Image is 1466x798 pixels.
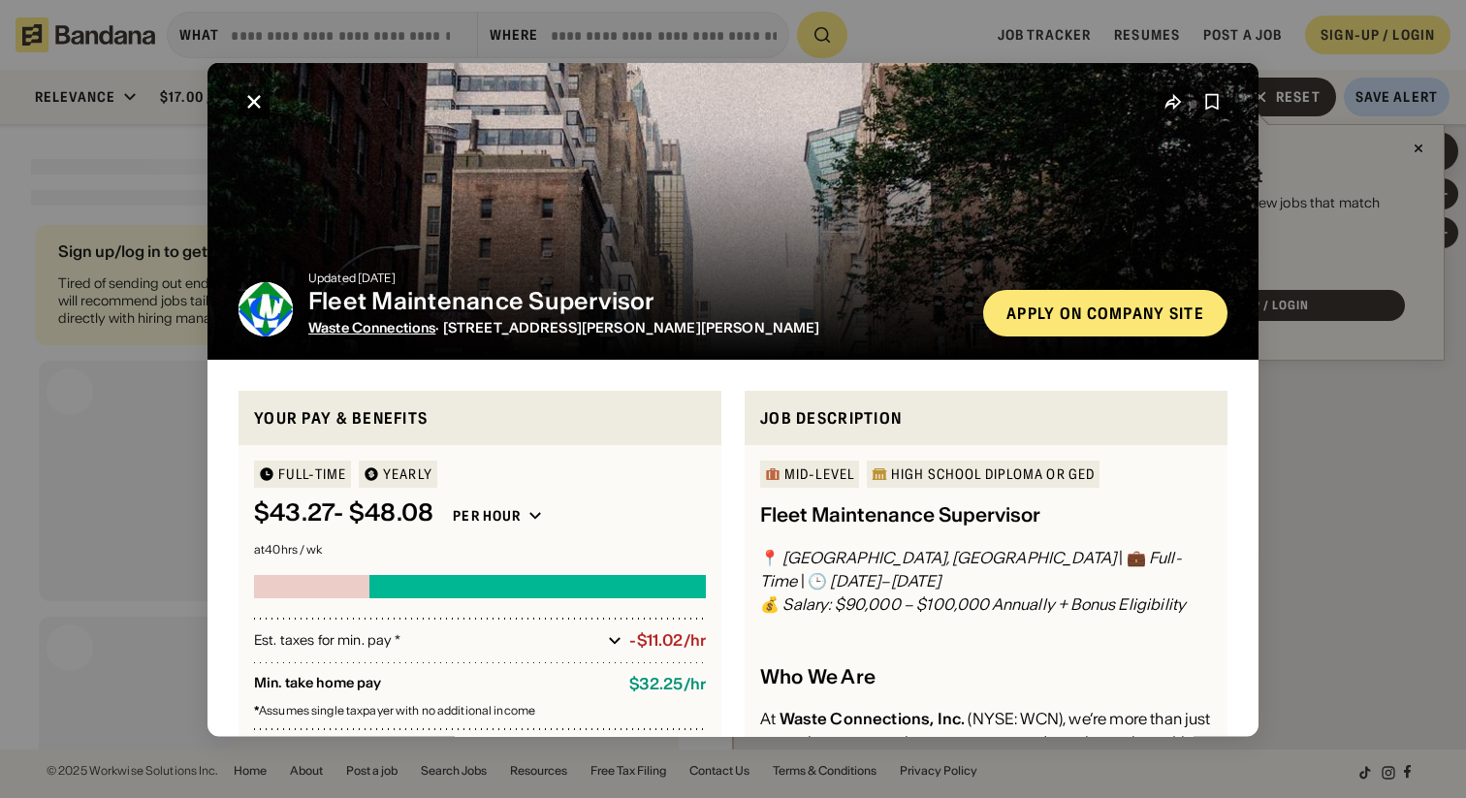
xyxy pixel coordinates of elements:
a: Waste Connections [308,318,435,335]
b: Fleet Maintenance Supervisor [760,502,1040,527]
div: Apply on company site [1006,304,1204,320]
div: 📍 | 💼 | 🕒 💰 [760,546,1212,616]
img: Waste Connections logo [239,281,293,335]
div: -$11.02/hr [629,631,706,650]
div: at 40 hrs / wk [254,544,706,556]
div: Full-time [278,467,346,481]
div: $ 32.25 / hr [629,675,706,693]
div: · [STREET_ADDRESS][PERSON_NAME][PERSON_NAME] [308,319,968,335]
div: Updated [DATE] [308,271,968,283]
div: Assumes single taxpayer with no additional income [254,705,706,717]
b: Who We Are [760,664,876,688]
div: Mid-Level [784,467,854,481]
div: Min. take home pay [254,675,614,693]
div: Est. taxes for min. pay * [254,630,600,650]
b: Waste Connections, Inc. [780,709,966,728]
div: YEARLY [383,467,432,481]
i: [DATE]–[DATE] [830,571,940,591]
div: Per hour [453,507,521,525]
div: Your pay & benefits [254,405,706,430]
div: Fleet Maintenance Supervisor [308,287,968,315]
i: Salary: $90,000 – $100,000 Annually + Bonus Eligibility [782,594,1186,614]
div: High School Diploma or GED [891,467,1095,481]
div: Job Description [760,405,1212,430]
i: [GEOGRAPHIC_DATA], [GEOGRAPHIC_DATA] [782,548,1116,567]
div: $ 43.27 - $48.08 [254,499,433,527]
i: Full-Time [760,548,1182,591]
